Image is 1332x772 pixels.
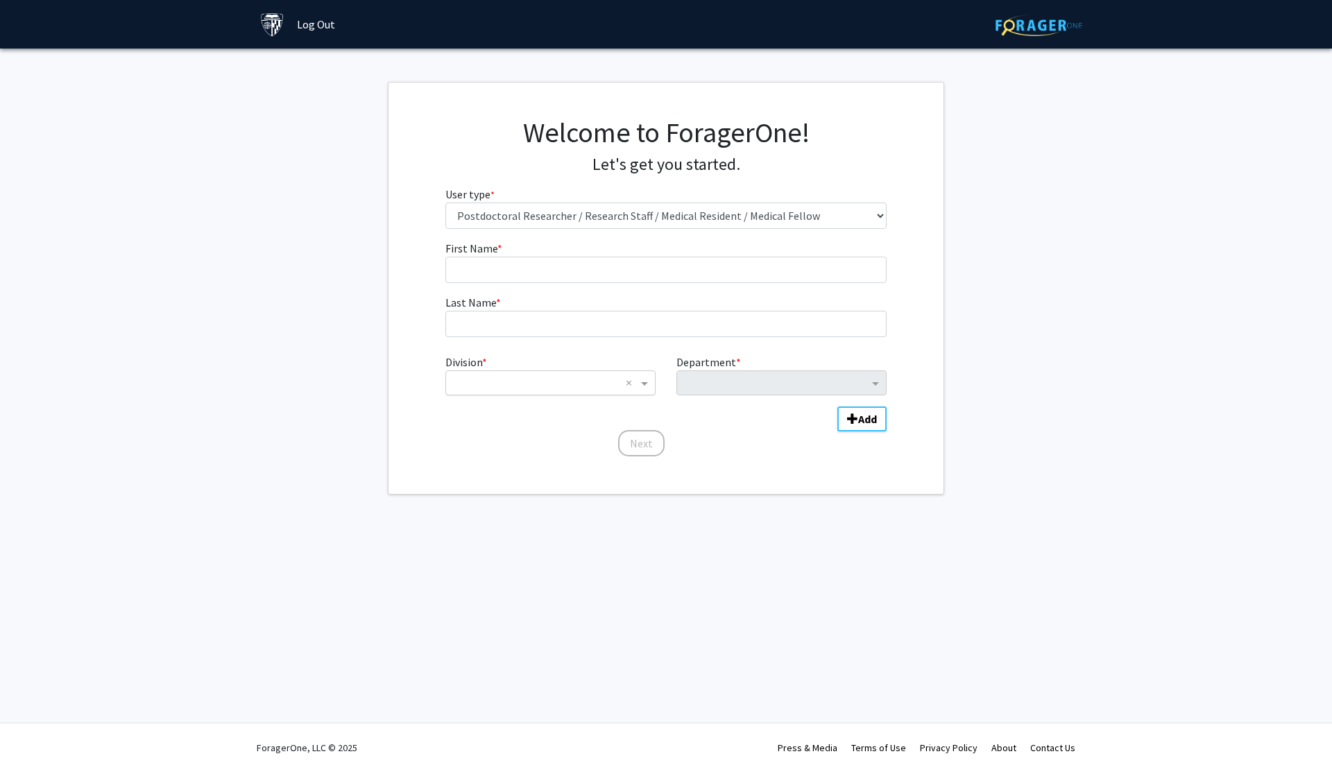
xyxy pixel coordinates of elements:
[445,295,496,309] span: Last Name
[991,741,1016,754] a: About
[626,375,638,391] span: Clear all
[257,723,357,772] div: ForagerOne, LLC © 2025
[1030,741,1075,754] a: Contact Us
[445,241,497,255] span: First Name
[996,15,1082,36] img: ForagerOne Logo
[445,186,495,203] label: User type
[666,354,897,395] div: Department
[445,155,887,175] h4: Let's get you started.
[10,710,59,762] iframe: Chat
[837,406,887,431] button: Add Division/Department
[445,370,656,395] ng-select: Division
[920,741,977,754] a: Privacy Policy
[778,741,837,754] a: Press & Media
[260,12,284,37] img: Johns Hopkins University Logo
[435,354,666,395] div: Division
[445,116,887,149] h1: Welcome to ForagerOne!
[676,370,887,395] ng-select: Department
[851,741,906,754] a: Terms of Use
[858,412,877,426] b: Add
[618,430,665,456] button: Next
